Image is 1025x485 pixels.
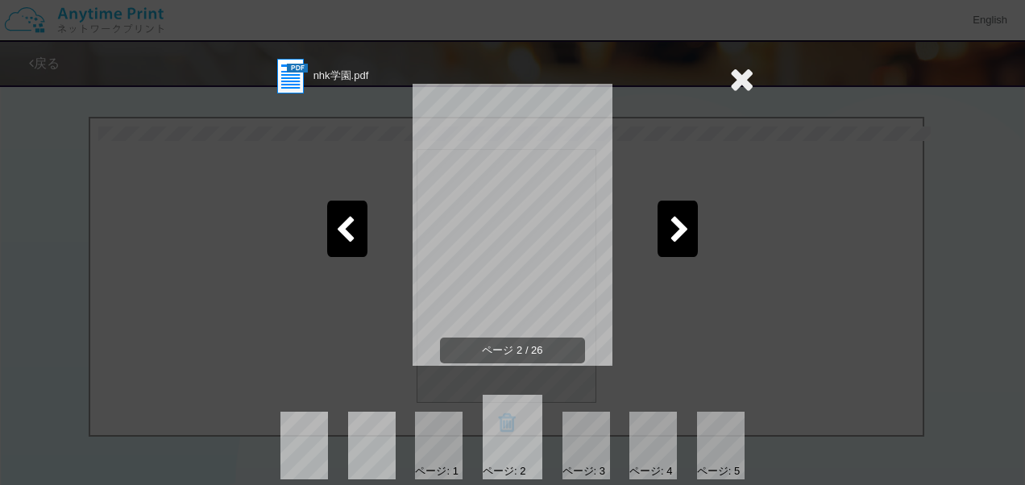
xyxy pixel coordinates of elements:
[483,464,525,479] div: ページ: 2
[415,464,458,479] div: ページ: 1
[629,464,672,479] div: ページ: 4
[562,464,605,479] div: ページ: 3
[440,338,585,364] span: ページ 2 / 26
[697,464,740,479] div: ページ: 5
[313,69,369,81] span: nhk学園.pdf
